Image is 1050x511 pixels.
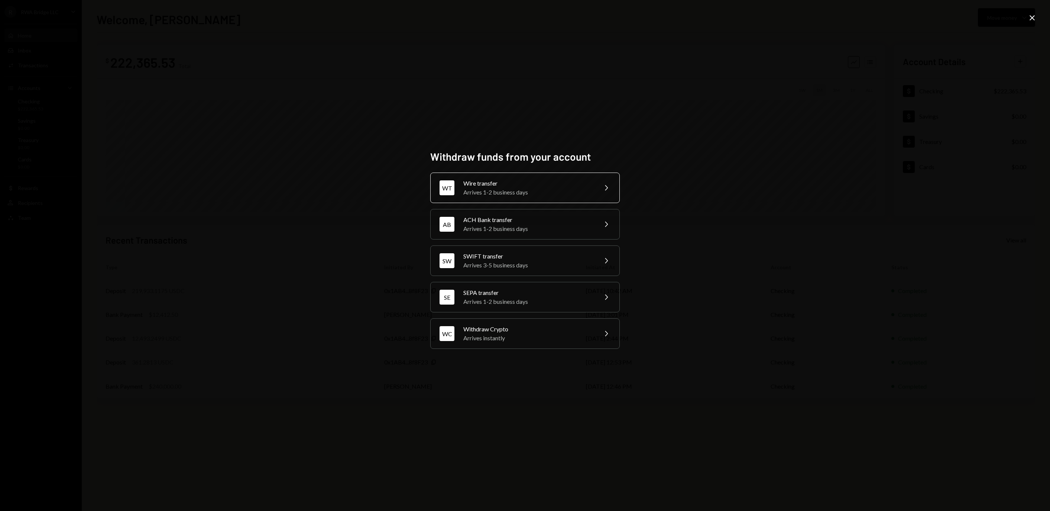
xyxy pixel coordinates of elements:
[430,245,620,276] button: SWSWIFT transferArrives 3-5 business days
[440,180,454,195] div: WT
[463,325,593,334] div: Withdraw Crypto
[463,288,593,297] div: SEPA transfer
[463,215,593,224] div: ACH Bank transfer
[463,297,593,306] div: Arrives 1-2 business days
[430,318,620,349] button: WCWithdraw CryptoArrives instantly
[463,179,593,188] div: Wire transfer
[463,188,593,197] div: Arrives 1-2 business days
[440,326,454,341] div: WC
[440,217,454,232] div: AB
[430,209,620,240] button: ABACH Bank transferArrives 1-2 business days
[430,282,620,312] button: SESEPA transferArrives 1-2 business days
[463,334,593,343] div: Arrives instantly
[463,252,593,261] div: SWIFT transfer
[430,150,620,164] h2: Withdraw funds from your account
[463,224,593,233] div: Arrives 1-2 business days
[440,290,454,305] div: SE
[463,261,593,270] div: Arrives 3-5 business days
[440,253,454,268] div: SW
[430,173,620,203] button: WTWire transferArrives 1-2 business days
